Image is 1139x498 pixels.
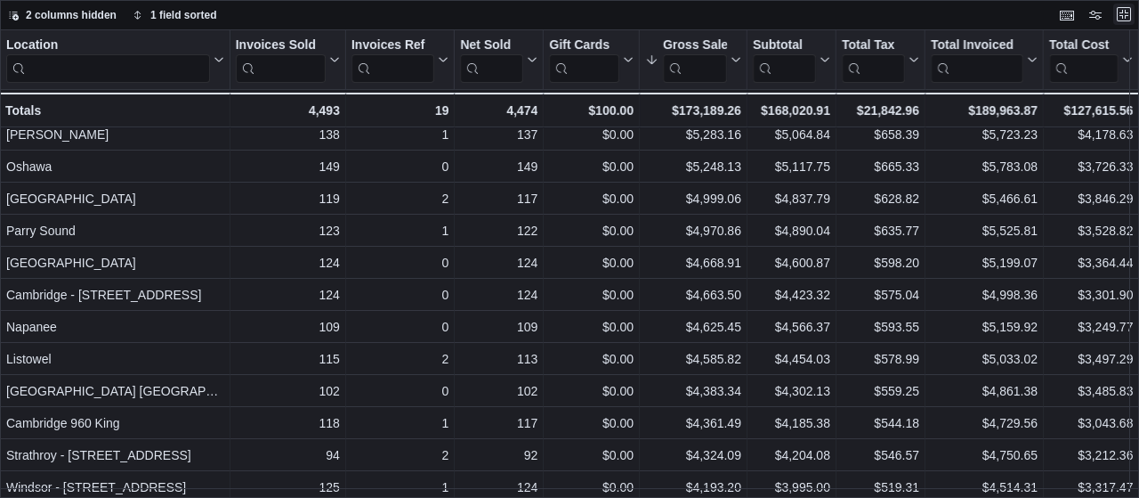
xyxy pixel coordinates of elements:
div: Cambridge - [STREET_ADDRESS] [6,284,224,306]
div: Gross Sales [663,37,727,54]
div: 0 [351,316,448,338]
button: Total Cost [1049,37,1133,83]
button: Keyboard shortcuts [1056,4,1078,26]
div: $173,189.26 [645,100,741,121]
div: Invoices Sold [236,37,326,54]
div: $5,466.61 [931,188,1038,209]
div: $168,020.91 [753,100,830,121]
div: $3,364.44 [1049,252,1133,273]
div: $635.77 [842,220,919,241]
div: 1 [351,220,448,241]
div: $628.82 [842,188,919,209]
div: 124 [236,252,340,273]
div: 118 [236,412,340,434]
div: $0.00 [549,124,634,145]
div: $0.00 [549,156,634,177]
div: 119 [236,188,340,209]
div: 1 [351,477,448,498]
div: $0.00 [549,445,634,466]
button: Gift Cards [549,37,634,83]
div: $0.00 [549,252,634,273]
div: 124 [460,477,537,498]
div: 123 [236,220,340,241]
div: Location [6,37,210,54]
div: 124 [460,284,537,306]
div: $4,193.20 [645,477,741,498]
div: Net Sold [460,37,523,54]
div: [GEOGRAPHIC_DATA] [6,188,224,209]
div: Total Invoiced [931,37,1023,54]
div: $0.00 [549,220,634,241]
div: 94 [236,445,340,466]
div: $4,204.08 [753,445,830,466]
div: $4,729.56 [931,412,1038,434]
div: 149 [460,156,537,177]
div: Total Tax [842,37,905,54]
div: $5,248.13 [645,156,741,177]
div: $519.31 [842,477,919,498]
div: 124 [236,284,340,306]
div: Invoices Sold [236,37,326,83]
div: $0.00 [549,380,634,402]
div: $4,324.09 [645,445,741,466]
div: Strathroy - [STREET_ADDRESS] [6,445,224,466]
div: $4,178.63 [1049,124,1133,145]
div: 102 [236,380,340,402]
div: $3,726.33 [1049,156,1133,177]
div: $559.25 [842,380,919,402]
button: Gross Sales [645,37,741,83]
div: $189,963.87 [931,100,1038,121]
div: $21,842.96 [842,100,919,121]
div: $0.00 [549,316,634,338]
div: $4,514.31 [931,477,1038,498]
button: Subtotal [753,37,830,83]
div: $4,750.65 [931,445,1038,466]
div: $3,043.68 [1049,412,1133,434]
div: 122 [460,220,537,241]
div: $5,117.75 [753,156,830,177]
div: $4,998.36 [931,284,1038,306]
div: $3,249.77 [1049,316,1133,338]
div: $665.33 [842,156,919,177]
div: $0.00 [549,284,634,306]
div: Gift Card Sales [549,37,619,83]
div: $3,485.83 [1049,380,1133,402]
div: $4,837.79 [753,188,830,209]
div: Total Cost [1049,37,1119,54]
div: $4,861.38 [931,380,1038,402]
div: $544.18 [842,412,919,434]
div: $4,302.13 [753,380,830,402]
div: Windsor - [STREET_ADDRESS] [6,477,224,498]
button: Invoices Sold [236,37,340,83]
div: $3,995.00 [753,477,830,498]
button: 2 columns hidden [1,4,124,26]
div: 4,493 [236,100,340,121]
div: Subtotal [753,37,816,54]
div: $575.04 [842,284,919,306]
div: Totals [5,100,224,121]
div: $3,846.29 [1049,188,1133,209]
div: 92 [460,445,537,466]
div: Napanee [6,316,224,338]
div: Listowel [6,348,224,370]
button: Exit fullscreen [1113,4,1135,25]
div: $4,970.86 [645,220,741,241]
div: $4,361.49 [645,412,741,434]
div: 0 [351,380,448,402]
div: 0 [351,284,448,306]
div: $3,212.36 [1049,445,1133,466]
div: $4,663.50 [645,284,741,306]
div: Net Sold [460,37,523,83]
div: 102 [460,380,537,402]
div: [PERSON_NAME] [6,124,224,145]
button: 1 field sorted [125,4,224,26]
div: 2 [351,445,448,466]
div: Oshawa [6,156,224,177]
div: 124 [460,252,537,273]
button: Location [6,37,224,83]
div: $3,528.82 [1049,220,1133,241]
div: $4,423.32 [753,284,830,306]
div: $598.20 [842,252,919,273]
div: $0.00 [549,477,634,498]
div: 149 [236,156,340,177]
